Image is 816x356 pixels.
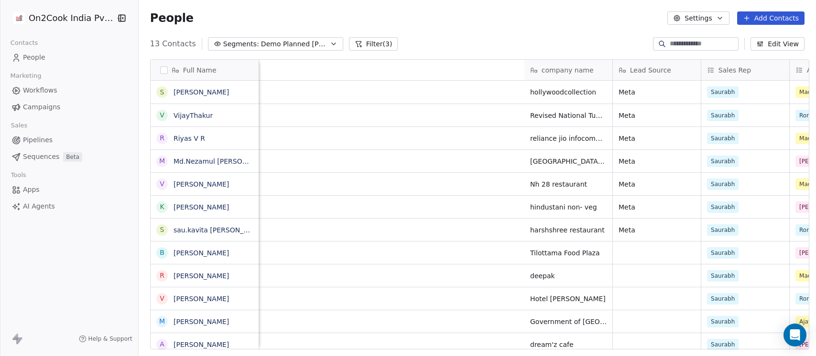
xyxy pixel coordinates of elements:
[159,156,165,166] div: M
[667,11,729,25] button: Settings
[23,85,57,95] span: Workflows
[7,118,32,133] span: Sales
[707,270,739,282] span: Saurabh
[151,81,259,350] div: grid
[23,152,59,162] span: Sequences
[8,50,131,65] a: People
[701,60,789,80] div: Sales Rep
[707,178,739,190] span: Saurabh
[159,316,165,326] div: m
[79,335,132,343] a: Help & Support
[530,179,607,189] span: Nh 28 restaurant
[8,182,131,198] a: Apps
[261,39,328,49] span: Demo Planned [PERSON_NAME]
[530,157,607,166] span: [GEOGRAPHIC_DATA] [GEOGRAPHIC_DATA]
[707,316,739,327] span: Saurabh
[160,271,164,281] div: R
[174,88,229,96] a: [PERSON_NAME]
[630,65,671,75] span: Lead Source
[29,12,113,24] span: On2Cook India Pvt. Ltd.
[174,272,229,280] a: [PERSON_NAME]
[160,179,164,189] div: V
[8,199,131,214] a: AI Agents
[23,185,40,195] span: Apps
[619,225,695,235] span: Meta
[737,11,805,25] button: Add Contacts
[8,83,131,98] a: Workflows
[151,60,259,80] div: Full Name
[160,339,164,349] div: A
[174,341,229,348] a: [PERSON_NAME]
[619,157,695,166] span: Meta
[718,65,751,75] span: Sales Rep
[707,201,739,213] span: Saurabh
[530,202,607,212] span: hindustani non- veg
[349,37,398,51] button: Filter(3)
[174,180,229,188] a: [PERSON_NAME]
[150,38,196,50] span: 13 Contacts
[530,271,607,281] span: deepak
[88,335,132,343] span: Help & Support
[63,152,82,162] span: Beta
[8,149,131,165] a: SequencesBeta
[619,87,695,97] span: Meta
[619,111,695,120] span: Meta
[11,10,109,26] button: On2Cook India Pvt. Ltd.
[707,339,739,350] span: Saurabh
[23,201,55,211] span: AI Agents
[23,102,60,112] span: Campaigns
[150,11,194,25] span: People
[160,248,164,258] div: B
[160,133,164,143] div: R
[707,293,739,304] span: Saurabh
[6,69,45,83] span: Marketing
[160,110,164,120] div: V
[751,37,805,51] button: Edit View
[174,157,273,165] a: Md.Nezamul [PERSON_NAME]
[530,294,607,304] span: Hotel [PERSON_NAME]
[619,134,695,143] span: Meta
[7,168,30,182] span: Tools
[23,52,45,63] span: People
[174,318,229,325] a: [PERSON_NAME]
[13,12,25,24] img: on2cook%20logo-04%20copy.jpg
[542,65,594,75] span: company name
[183,65,217,75] span: Full Name
[707,86,739,98] span: Saurabh
[783,324,806,346] div: Open Intercom Messenger
[530,248,607,258] span: Tilottama Food Plaza
[160,87,164,97] div: S
[160,225,164,235] div: s
[707,224,739,236] span: Saurabh
[530,111,607,120] span: Revised National Tuberclosis Control Program
[174,295,229,303] a: [PERSON_NAME]
[619,179,695,189] span: Meta
[160,293,164,304] div: V
[530,134,607,143] span: reliance jio infocomm ltd
[707,110,739,121] span: Saurabh
[223,39,259,49] span: Segments:
[707,133,739,144] span: Saurabh
[619,202,695,212] span: Meta
[8,99,131,115] a: Campaigns
[524,60,612,80] div: company name
[530,340,607,349] span: dream'z cafe
[530,225,607,235] span: harshshree restaurant
[174,249,229,257] a: [PERSON_NAME]
[174,135,205,142] a: Riyas V R
[6,36,42,50] span: Contacts
[160,202,164,212] div: K
[174,112,213,119] a: VijayThakur
[707,156,739,167] span: Saurabh
[795,316,816,327] span: Ajay
[174,226,266,234] a: sau.kavita [PERSON_NAME]
[8,132,131,148] a: Pipelines
[530,87,607,97] span: hollywoodcollection
[707,247,739,259] span: Saurabh
[174,203,229,211] a: [PERSON_NAME]
[530,317,607,326] span: Government of [GEOGRAPHIC_DATA], [GEOGRAPHIC_DATA]
[613,60,701,80] div: Lead Source
[23,135,53,145] span: Pipelines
